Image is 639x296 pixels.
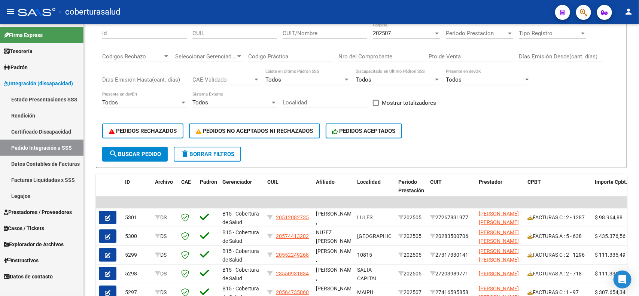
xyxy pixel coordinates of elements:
[264,174,313,207] datatable-header-cell: CUIL
[125,213,149,222] div: 5301
[476,174,524,207] datatable-header-cell: Prestador
[527,179,541,185] span: CPBT
[155,179,173,185] span: Archivo
[430,232,473,241] div: 20283500706
[4,31,43,39] span: Firma Express
[382,98,436,107] span: Mostrar totalizadores
[200,179,217,185] span: Padrón
[222,179,252,185] span: Gerenciador
[109,151,161,158] span: Buscar Pedido
[398,251,424,259] div: 202505
[479,229,519,244] span: [PERSON_NAME] [PERSON_NAME]
[357,252,372,258] span: 10815
[102,99,118,106] span: Todos
[59,4,120,20] span: - coberturasalud
[398,269,424,278] div: 202505
[357,179,381,185] span: Localidad
[189,123,320,138] button: PEDIDOS NO ACEPTADOS NI RECHAZADOS
[155,232,175,241] div: DS
[267,179,279,185] span: CUIL
[430,179,442,185] span: CUIT
[527,213,589,222] div: FACTURAS C : 2 - 1287
[527,251,589,259] div: FACTURAS C : 2 - 1296
[595,214,623,220] span: $ 98.964,88
[614,271,632,289] div: Open Intercom Messenger
[592,174,633,207] datatable-header-cell: Importe Cpbt.
[357,289,373,295] span: MAIPU
[316,229,356,253] span: NU?EZ [PERSON_NAME] ,
[595,179,627,185] span: Importe Cpbt.
[326,123,402,138] button: PEDIDOS ACEPTADOS
[109,149,118,158] mat-icon: search
[446,30,506,37] span: Periodo Prestacion
[398,232,424,241] div: 202505
[222,229,259,244] span: B15 - Cobertura de Salud
[479,271,519,277] span: [PERSON_NAME]
[316,267,356,281] span: [PERSON_NAME] ,
[519,30,579,37] span: Tipo Registro
[102,53,163,60] span: Codigos Rechazo
[624,7,633,16] mat-icon: person
[430,251,473,259] div: 27317330141
[595,271,626,277] span: $ 111.335,49
[430,269,473,278] div: 27203989771
[4,63,28,71] span: Padrón
[316,211,356,225] span: [PERSON_NAME] ,
[398,179,424,193] span: Período Prestación
[446,76,462,83] span: Todos
[152,174,178,207] datatable-header-cell: Archivo
[527,232,589,241] div: FACTURAS A : 5 - 638
[479,211,519,225] span: [PERSON_NAME] [PERSON_NAME]
[276,289,309,295] span: 20564735060
[265,76,281,83] span: Todos
[4,208,72,216] span: Prestadores / Proveedores
[180,149,189,158] mat-icon: delete
[192,99,208,106] span: Todos
[155,269,175,278] div: DS
[196,128,313,134] span: PEDIDOS NO ACEPTADOS NI RECHAZADOS
[222,267,259,281] span: B15 - Cobertura de Salud
[595,289,626,295] span: $ 307.654,34
[479,248,519,263] span: [PERSON_NAME] [PERSON_NAME]
[595,252,626,258] span: $ 111.335,49
[102,123,183,138] button: PEDIDOS RECHAZADOS
[316,248,356,263] span: [PERSON_NAME] ,
[4,272,53,281] span: Datos de contacto
[527,269,589,278] div: FACTURAS A : 2 - 718
[276,271,309,277] span: 23550931834
[181,179,191,185] span: CAE
[524,174,592,207] datatable-header-cell: CPBT
[192,76,253,83] span: CAE Validado
[427,174,476,207] datatable-header-cell: CUIT
[356,76,371,83] span: Todos
[125,269,149,278] div: 5298
[125,232,149,241] div: 5300
[479,179,502,185] span: Prestador
[332,128,396,134] span: PEDIDOS ACEPTADOS
[6,7,15,16] mat-icon: menu
[222,211,259,225] span: B15 - Cobertura de Salud
[4,79,73,88] span: Integración (discapacidad)
[4,224,44,232] span: Casos / Tickets
[357,267,378,281] span: SALTA CAPITAL
[373,30,391,37] span: 202507
[109,128,177,134] span: PEDIDOS RECHAZADOS
[219,174,264,207] datatable-header-cell: Gerenciador
[357,214,372,220] span: LULES
[430,213,473,222] div: 27267831977
[398,213,424,222] div: 202505
[313,174,354,207] datatable-header-cell: Afiliado
[354,174,395,207] datatable-header-cell: Localidad
[595,233,626,239] span: $ 435.376,56
[180,151,234,158] span: Borrar Filtros
[175,53,236,60] span: Seleccionar Gerenciador
[102,147,168,162] button: Buscar Pedido
[174,147,241,162] button: Borrar Filtros
[276,252,309,258] span: 20552249268
[357,233,408,239] span: [GEOGRAPHIC_DATA]
[395,174,427,207] datatable-header-cell: Período Prestación
[4,240,64,248] span: Explorador de Archivos
[316,179,335,185] span: Afiliado
[155,213,175,222] div: DS
[197,174,219,207] datatable-header-cell: Padrón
